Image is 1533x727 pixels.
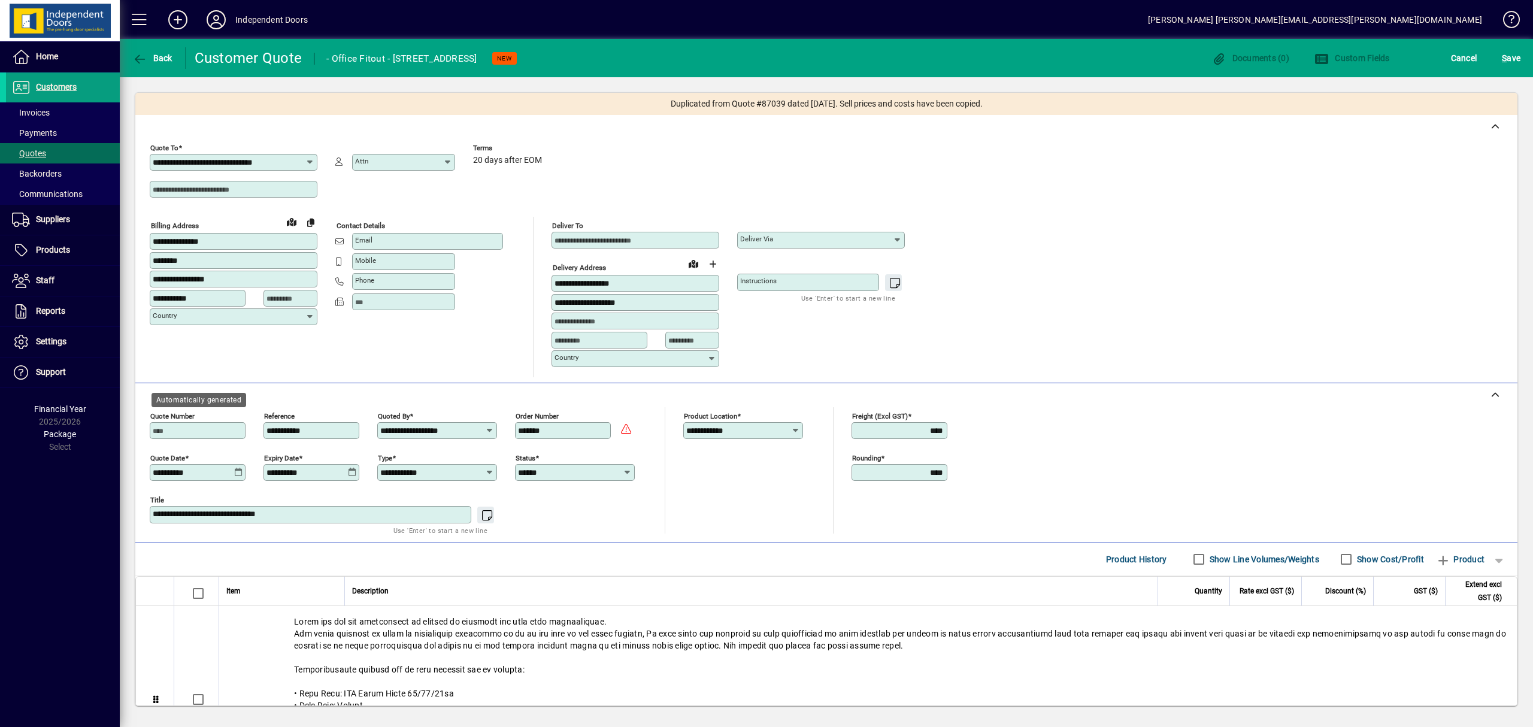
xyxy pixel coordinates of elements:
[1499,47,1523,69] button: Save
[1195,584,1222,598] span: Quantity
[801,291,895,305] mat-hint: Use 'Enter' to start a new line
[34,404,86,414] span: Financial Year
[12,169,62,178] span: Backorders
[355,157,368,165] mat-label: Attn
[1106,550,1167,569] span: Product History
[1314,53,1390,63] span: Custom Fields
[150,453,185,462] mat-label: Quote date
[1430,549,1490,570] button: Product
[36,245,70,255] span: Products
[1311,47,1393,69] button: Custom Fields
[152,393,246,407] div: Automatically generated
[852,453,881,462] mat-label: Rounding
[36,82,77,92] span: Customers
[150,411,195,420] mat-label: Quote number
[1448,47,1480,69] button: Cancel
[326,49,477,68] div: - Office Fitout - [STREET_ADDRESS]
[153,311,177,320] mat-label: Country
[1325,584,1366,598] span: Discount (%)
[6,143,120,163] a: Quotes
[352,584,389,598] span: Description
[6,296,120,326] a: Reports
[1502,49,1520,68] span: ave
[226,584,241,598] span: Item
[516,411,559,420] mat-label: Order number
[378,453,392,462] mat-label: Type
[1240,584,1294,598] span: Rate excl GST ($)
[552,222,583,230] mat-label: Deliver To
[36,337,66,346] span: Settings
[12,108,50,117] span: Invoices
[1148,10,1482,29] div: [PERSON_NAME] [PERSON_NAME][EMAIL_ADDRESS][PERSON_NAME][DOMAIN_NAME]
[473,156,542,165] span: 20 days after EOM
[740,235,773,243] mat-label: Deliver via
[671,98,983,110] span: Duplicated from Quote #87039 dated [DATE]. Sell prices and costs have been copied.
[264,453,299,462] mat-label: Expiry date
[12,149,46,158] span: Quotes
[36,275,54,285] span: Staff
[36,52,58,61] span: Home
[6,358,120,387] a: Support
[6,235,120,265] a: Products
[6,163,120,184] a: Backorders
[12,189,83,199] span: Communications
[44,429,76,439] span: Package
[1355,553,1424,565] label: Show Cost/Profit
[150,144,178,152] mat-label: Quote To
[12,128,57,138] span: Payments
[1453,578,1502,604] span: Extend excl GST ($)
[1207,553,1319,565] label: Show Line Volumes/Weights
[6,327,120,357] a: Settings
[378,411,410,420] mat-label: Quoted by
[6,205,120,235] a: Suppliers
[301,213,320,232] button: Copy to Delivery address
[282,212,301,231] a: View on map
[355,236,372,244] mat-label: Email
[1451,49,1477,68] span: Cancel
[740,277,777,285] mat-label: Instructions
[235,10,308,29] div: Independent Doors
[36,306,65,316] span: Reports
[1494,2,1518,41] a: Knowledge Base
[120,47,186,69] app-page-header-button: Back
[129,47,175,69] button: Back
[150,495,164,504] mat-label: Title
[36,214,70,224] span: Suppliers
[703,255,722,274] button: Choose address
[6,184,120,204] a: Communications
[1211,53,1289,63] span: Documents (0)
[355,276,374,284] mat-label: Phone
[1502,53,1507,63] span: S
[1436,550,1484,569] span: Product
[1414,584,1438,598] span: GST ($)
[264,411,295,420] mat-label: Reference
[393,523,487,537] mat-hint: Use 'Enter' to start a new line
[684,254,703,273] a: View on map
[473,144,545,152] span: Terms
[6,266,120,296] a: Staff
[197,9,235,31] button: Profile
[684,411,737,420] mat-label: Product location
[516,453,535,462] mat-label: Status
[1208,47,1292,69] button: Documents (0)
[132,53,172,63] span: Back
[355,256,376,265] mat-label: Mobile
[6,42,120,72] a: Home
[497,54,512,62] span: NEW
[195,49,302,68] div: Customer Quote
[1101,549,1172,570] button: Product History
[555,353,578,362] mat-label: Country
[6,123,120,143] a: Payments
[159,9,197,31] button: Add
[6,102,120,123] a: Invoices
[36,367,66,377] span: Support
[852,411,908,420] mat-label: Freight (excl GST)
